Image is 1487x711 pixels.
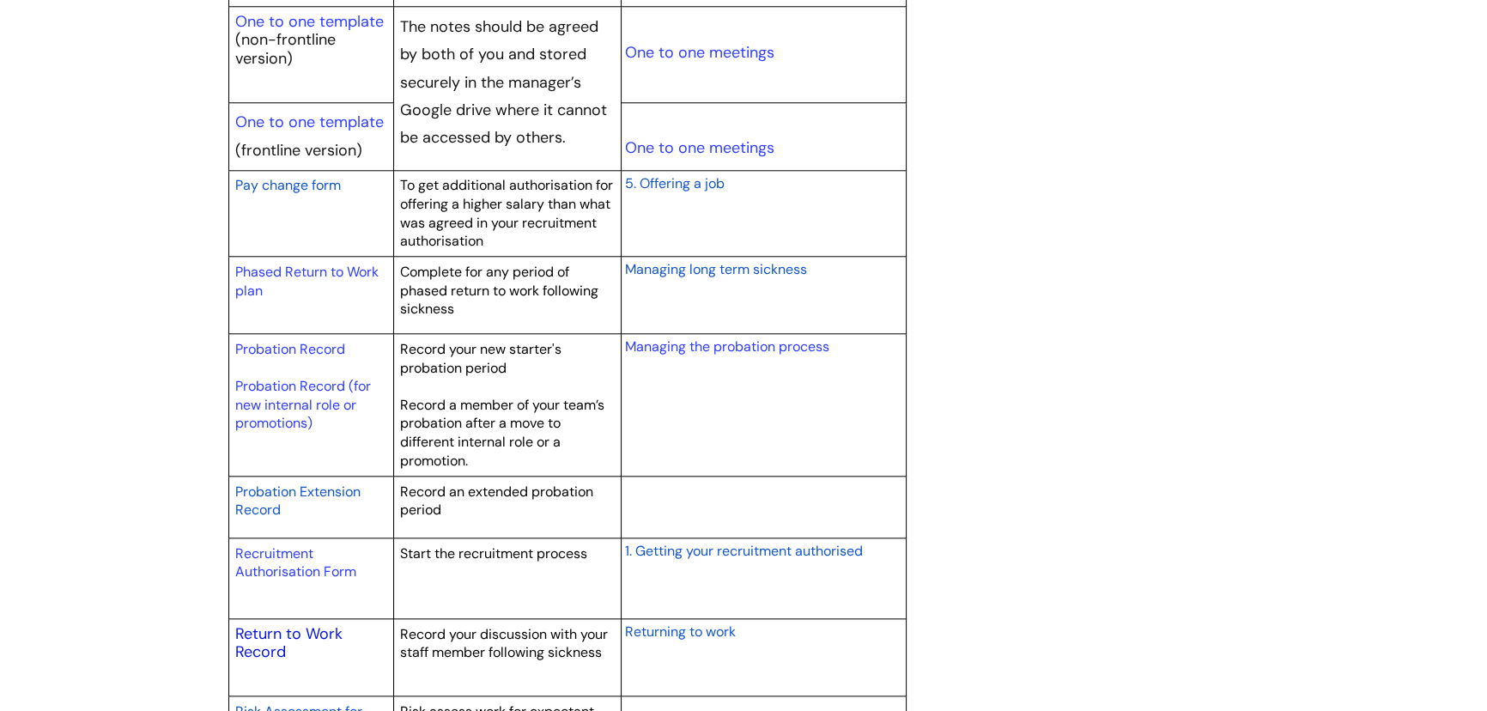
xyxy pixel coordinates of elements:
[235,340,345,358] a: Probation Record
[625,258,807,279] a: Managing long term sickness
[625,174,725,192] span: 5. Offering a job
[235,544,356,581] a: Recruitment Authorisation Form
[235,174,341,195] a: Pay change form
[235,31,388,68] p: (non-frontline version)
[625,621,736,641] a: Returning to work
[235,377,371,432] a: Probation Record (for new internal role or promotions)
[235,176,341,194] span: Pay change form
[400,483,593,520] span: Record an extended probation period
[400,263,598,318] span: Complete for any period of phased return to work following sickness
[235,623,343,663] a: Return to Work Record
[235,483,361,520] span: Probation Extension Record
[400,544,587,562] span: Start the recruitment process
[625,173,725,193] a: 5. Offering a job
[229,102,394,170] td: (frontline version)
[235,112,384,132] a: One to one template
[393,7,621,171] td: The notes should be agreed by both of you and stored securely in the manager’s Google drive where...
[625,42,774,63] a: One to one meetings
[400,396,604,470] span: Record a member of your team’s probation after a move to different internal role or a promotion.
[400,625,608,662] span: Record your discussion with your staff member following sickness
[625,542,863,560] span: 1. Getting your recruitment authorised
[625,260,807,278] span: Managing long term sickness
[235,481,361,520] a: Probation Extension Record
[235,11,384,32] a: One to one template
[625,623,736,641] span: Returning to work
[625,540,863,561] a: 1. Getting your recruitment authorised
[625,337,829,355] a: Managing the probation process
[400,340,561,377] span: Record your new starter's probation period
[235,263,379,300] a: Phased Return to Work plan
[400,176,613,250] span: To get additional authorisation for offering a higher salary than what was agreed in your recruit...
[625,137,774,158] a: One to one meetings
